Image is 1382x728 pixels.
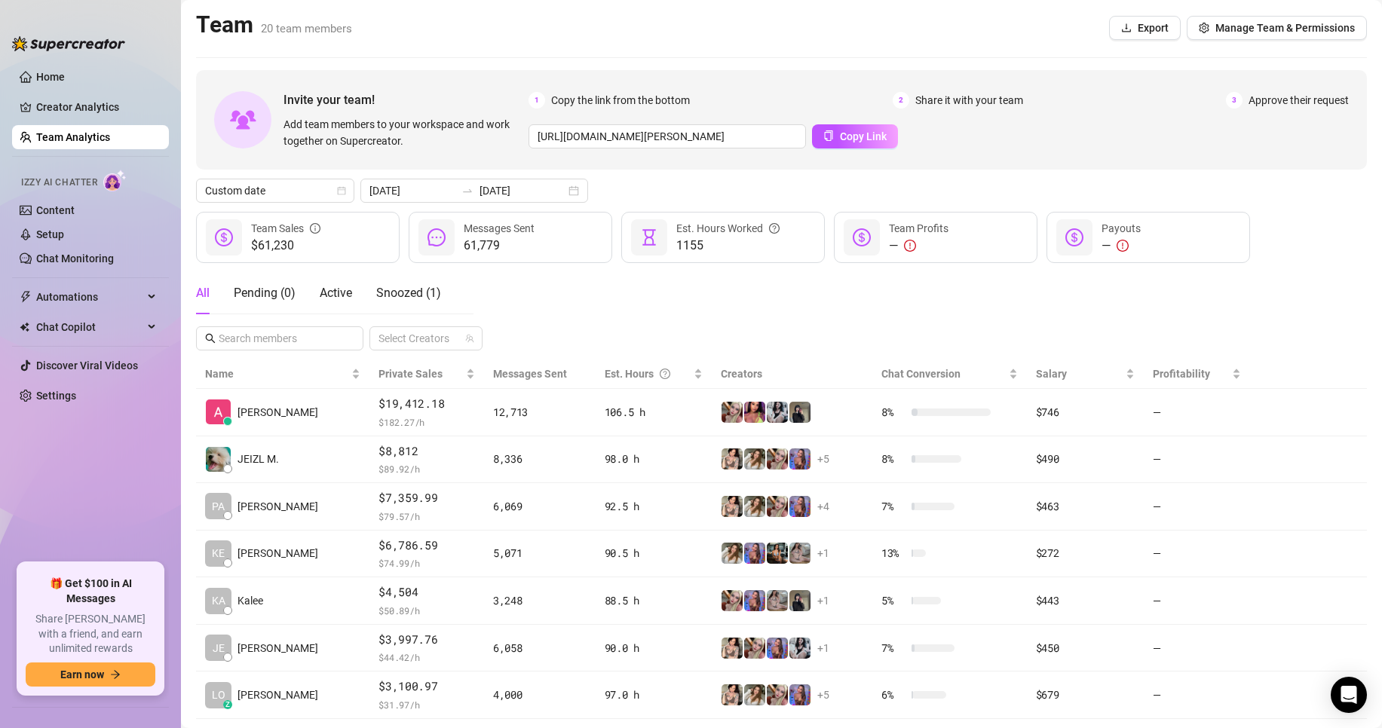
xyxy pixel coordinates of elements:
[722,402,743,423] img: Anna
[881,451,906,467] span: 8 %
[605,366,691,382] div: Est. Hours
[915,92,1023,109] span: Share it with your team
[378,414,475,430] span: $ 182.27 /h
[1144,483,1250,531] td: —
[812,124,898,148] button: Copy Link
[744,590,765,611] img: Ava
[840,130,887,142] span: Copy Link
[493,640,587,656] div: 6,058
[378,509,475,524] span: $ 79.57 /h
[1036,592,1135,609] div: $443
[36,204,75,216] a: Content
[251,220,320,237] div: Team Sales
[1036,404,1135,421] div: $746
[789,638,811,659] img: Sadie
[889,237,948,255] div: —
[21,176,97,190] span: Izzy AI Chatter
[493,592,587,609] div: 3,248
[378,395,475,413] span: $19,412.18
[212,545,225,561] span: KE
[1153,368,1210,380] span: Profitability
[378,603,475,618] span: $ 50.89 /h
[881,545,906,561] span: 13 %
[789,684,811,705] img: Ava
[36,252,114,265] a: Chat Monitoring
[213,640,225,656] span: JE
[464,237,535,255] span: 61,779
[26,612,155,656] span: Share [PERSON_NAME] with a friend, and earn unlimited rewards
[493,498,587,515] div: 6,069
[378,461,475,476] span: $ 89.92 /h
[378,555,475,570] span: $ 74.99 /h
[237,592,263,609] span: Kalee
[36,131,110,143] a: Team Analytics
[206,447,231,472] img: JEIZL MALLARI
[1331,677,1367,713] div: Open Intercom Messenger
[320,286,352,300] span: Active
[1036,640,1135,656] div: $450
[817,687,829,703] span: + 5
[767,543,788,564] img: Ava
[378,678,475,696] span: $3,100.97
[20,322,29,332] img: Chat Copilot
[904,240,916,252] span: exclamation-circle
[237,687,318,703] span: [PERSON_NAME]
[767,638,788,659] img: Ava
[196,359,369,389] th: Name
[212,592,225,609] span: KA
[744,638,765,659] img: Anna
[881,498,906,515] span: 7 %
[493,545,587,561] div: 5,071
[551,92,690,109] span: Copy the link from the bottom
[1144,436,1250,484] td: —
[237,640,318,656] span: [PERSON_NAME]
[789,402,811,423] img: Anna
[789,543,811,564] img: Daisy
[767,684,788,705] img: Anna
[261,22,352,35] span: 20 team members
[1144,671,1250,719] td: —
[1121,23,1132,33] span: download
[493,687,587,703] div: 4,000
[493,368,567,380] span: Messages Sent
[853,228,871,246] span: dollar-circle
[1226,92,1243,109] span: 3
[337,186,346,195] span: calendar
[110,669,121,680] span: arrow-right
[219,330,342,347] input: Search members
[1109,16,1181,40] button: Export
[1138,22,1169,34] span: Export
[212,687,225,703] span: LO
[1065,228,1083,246] span: dollar-circle
[36,315,143,339] span: Chat Copilot
[769,220,780,237] span: question-circle
[1199,23,1209,33] span: setting
[237,498,318,515] span: [PERSON_NAME]
[196,284,210,302] div: All
[251,237,320,255] span: $61,230
[378,368,443,380] span: Private Sales
[881,592,906,609] span: 5 %
[889,222,948,234] span: Team Profits
[376,286,441,300] span: Snoozed ( 1 )
[722,590,743,611] img: Anna
[36,228,64,240] a: Setup
[722,496,743,517] img: Jenna
[605,451,703,467] div: 98.0 h
[237,545,318,561] span: [PERSON_NAME]
[744,543,765,564] img: Ava
[26,577,155,606] span: 🎁 Get $100 in AI Messages
[378,650,475,665] span: $ 44.42 /h
[493,451,587,467] div: 8,336
[789,496,811,517] img: Ava
[283,90,529,109] span: Invite your team!
[676,220,780,237] div: Est. Hours Worked
[767,590,788,611] img: Daisy
[283,116,522,149] span: Add team members to your workspace and work together on Supercreator.
[893,92,909,109] span: 2
[1036,368,1067,380] span: Salary
[605,498,703,515] div: 92.5 h
[767,448,788,470] img: Anna
[378,583,475,601] span: $4,504
[789,590,811,611] img: Anna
